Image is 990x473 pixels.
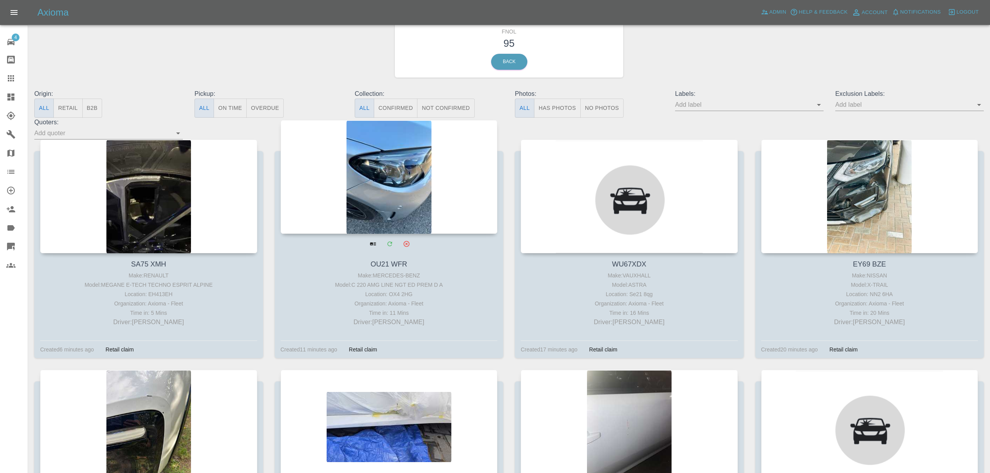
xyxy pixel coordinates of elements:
[515,89,663,99] p: Photos:
[5,3,23,22] button: Open drawer
[946,6,981,18] button: Logout
[763,271,976,280] div: Make: NISSAN
[788,6,849,18] button: Help & Feedback
[42,280,255,289] div: Model: MEGANE E-TECH TECHNO ESPRIT ALPINE
[398,236,414,252] button: Archive
[974,99,985,110] button: Open
[956,8,979,17] span: Logout
[343,345,383,354] div: Retail claim
[173,128,184,139] button: Open
[42,308,255,318] div: Time in: 5 Mins
[763,318,976,327] p: Driver: [PERSON_NAME]
[515,99,534,118] button: All
[355,99,374,118] button: All
[283,299,496,308] div: Organization: Axioma - Fleet
[283,318,496,327] p: Driver: [PERSON_NAME]
[523,299,736,308] div: Organization: Axioma - Fleet
[799,8,847,17] span: Help & Feedback
[761,345,818,354] div: Created 20 minutes ago
[246,99,284,118] button: Overdue
[523,289,736,299] div: Location: Se21 8qg
[42,299,255,308] div: Organization: Axioma - Fleet
[371,260,407,268] a: OU21 WFR
[850,6,890,19] a: Account
[374,99,417,118] button: Confirmed
[853,260,886,268] a: EY69 BZE
[100,345,140,354] div: Retail claim
[12,34,19,41] span: 4
[583,345,623,354] div: Retail claim
[534,99,581,118] button: Has Photos
[523,271,736,280] div: Make: VAUXHALL
[417,99,474,118] button: Not Confirmed
[763,299,976,308] div: Organization: Axioma - Fleet
[283,280,496,289] div: Model: C 220 AMG LINE NGT ED PREM D A
[521,345,578,354] div: Created 17 minutes ago
[763,280,976,289] div: Model: X-TRAIL
[580,99,624,118] button: No Photos
[890,6,943,18] button: Notifications
[53,99,82,118] button: Retail
[82,99,103,118] button: B2B
[813,99,824,110] button: Open
[824,345,863,354] div: Retail claim
[283,271,496,280] div: Make: MERCEDES-BENZ
[763,308,976,318] div: Time in: 20 Mins
[194,99,214,118] button: All
[42,271,255,280] div: Make: RENAULT
[214,99,247,118] button: On Time
[283,289,496,299] div: Location: OX4 2HG
[523,308,736,318] div: Time in: 16 Mins
[835,89,984,99] p: Exclusion Labels:
[769,8,787,17] span: Admin
[523,280,736,289] div: Model: ASTRA
[835,99,972,111] input: Add label
[42,318,255,327] p: Driver: [PERSON_NAME]
[40,345,94,354] div: Created 6 minutes ago
[131,260,166,268] a: SA75 XMH
[194,89,343,99] p: Pickup:
[34,89,183,99] p: Origin:
[401,24,618,36] h6: FNOL
[34,118,183,127] p: Quoters:
[42,289,255,299] div: Location: EH413EH
[281,345,338,354] div: Created 11 minutes ago
[382,236,398,252] a: Modify
[34,99,54,118] button: All
[283,308,496,318] div: Time in: 11 Mins
[759,6,788,18] a: Admin
[523,318,736,327] p: Driver: [PERSON_NAME]
[612,260,646,268] a: WU67XDX
[355,89,503,99] p: Collection:
[37,6,69,19] h5: Axioma
[365,236,381,252] a: View
[491,54,527,70] a: Back
[34,127,171,139] input: Add quoter
[900,8,941,17] span: Notifications
[763,289,976,299] div: Location: NN2 6HA
[675,89,824,99] p: Labels:
[675,99,812,111] input: Add label
[862,8,888,17] span: Account
[401,36,618,51] h3: 95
